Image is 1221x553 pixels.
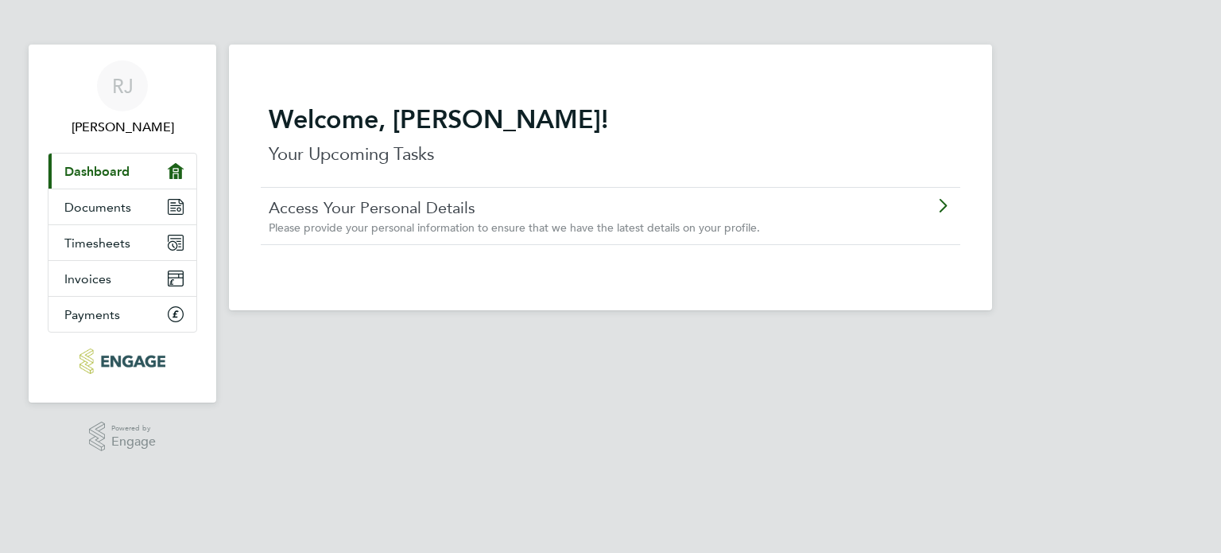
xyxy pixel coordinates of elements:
[111,435,156,449] span: Engage
[64,200,131,215] span: Documents
[48,118,197,137] span: Ronak Jani
[79,349,165,374] img: carbonrecruitment-logo-retina.png
[64,164,130,179] span: Dashboard
[64,236,130,251] span: Timesheets
[269,103,952,135] h2: Welcome, [PERSON_NAME]!
[48,60,197,137] a: RJ[PERSON_NAME]
[89,422,157,452] a: Powered byEngage
[48,225,196,260] a: Timesheets
[269,220,760,235] span: Please provide your personal information to ensure that we have the latest details on your profile.
[111,422,156,435] span: Powered by
[269,197,862,218] a: Access Your Personal Details
[64,271,111,286] span: Invoices
[48,297,196,332] a: Payments
[64,307,120,322] span: Payments
[112,76,134,96] span: RJ
[269,142,952,167] p: Your Upcoming Tasks
[48,189,196,224] a: Documents
[48,349,197,374] a: Go to home page
[29,45,216,403] nav: Main navigation
[48,261,196,296] a: Invoices
[48,154,196,189] a: Dashboard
